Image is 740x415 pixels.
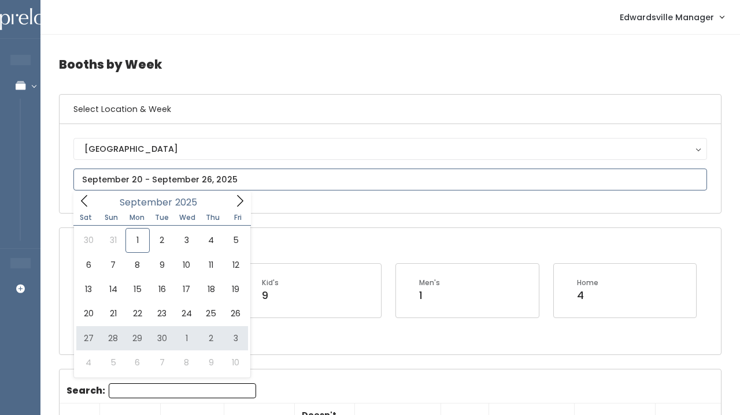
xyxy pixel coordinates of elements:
span: September 12, 2025 [223,253,247,277]
h6: Select Location & Week [60,95,721,124]
span: September 27, 2025 [76,326,101,350]
span: Sat [73,214,99,221]
span: Thu [200,214,225,221]
span: September 22, 2025 [125,301,150,326]
span: September 6, 2025 [76,253,101,277]
span: October 3, 2025 [223,326,247,350]
span: October 10, 2025 [223,350,247,375]
span: Mon [124,214,150,221]
span: September 2, 2025 [150,228,174,252]
span: Sun [99,214,124,221]
input: Search: [109,383,256,398]
label: Search: [66,383,256,398]
span: September 18, 2025 [199,277,223,301]
div: Men's [419,278,440,288]
span: Wed [175,214,200,221]
span: October 8, 2025 [175,350,199,375]
span: September 24, 2025 [175,301,199,326]
span: September 19, 2025 [223,277,247,301]
span: September 16, 2025 [150,277,174,301]
span: October 7, 2025 [150,350,174,375]
div: Home [577,278,598,288]
span: September 25, 2025 [199,301,223,326]
span: September 28, 2025 [101,326,125,350]
span: September 8, 2025 [125,253,150,277]
span: October 1, 2025 [175,326,199,350]
span: September 11, 2025 [199,253,223,277]
span: September 29, 2025 [125,326,150,350]
span: October 2, 2025 [199,326,223,350]
a: Edwardsville Manager [608,5,735,29]
span: October 5, 2025 [101,350,125,375]
span: September 9, 2025 [150,253,174,277]
span: September 3, 2025 [175,228,199,252]
button: [GEOGRAPHIC_DATA] [73,138,707,160]
input: September 20 - September 26, 2025 [73,169,707,190]
span: September 7, 2025 [101,253,125,277]
span: September 5, 2025 [223,228,247,252]
h4: Booths by Week [59,48,721,80]
div: Kid's [262,278,279,288]
span: Tue [149,214,175,221]
span: September 20, 2025 [76,301,101,326]
div: 9 [262,288,279,303]
span: September [120,198,172,207]
div: 1 [419,288,440,303]
span: Fri [225,214,251,221]
span: October 6, 2025 [125,350,150,375]
span: October 4, 2025 [76,350,101,375]
span: Edwardsville Manager [620,11,714,24]
input: Year [172,195,207,210]
span: September 1, 2025 [125,228,150,252]
span: September 4, 2025 [199,228,223,252]
span: September 23, 2025 [150,301,174,326]
span: August 30, 2025 [76,228,101,252]
span: September 26, 2025 [223,301,247,326]
span: September 17, 2025 [175,277,199,301]
span: September 15, 2025 [125,277,150,301]
span: September 10, 2025 [175,253,199,277]
span: September 21, 2025 [101,301,125,326]
div: [GEOGRAPHIC_DATA] [84,143,696,155]
span: September 14, 2025 [101,277,125,301]
span: September 13, 2025 [76,277,101,301]
span: August 31, 2025 [101,228,125,252]
div: 4 [577,288,598,303]
span: September 30, 2025 [150,326,174,350]
span: October 9, 2025 [199,350,223,375]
